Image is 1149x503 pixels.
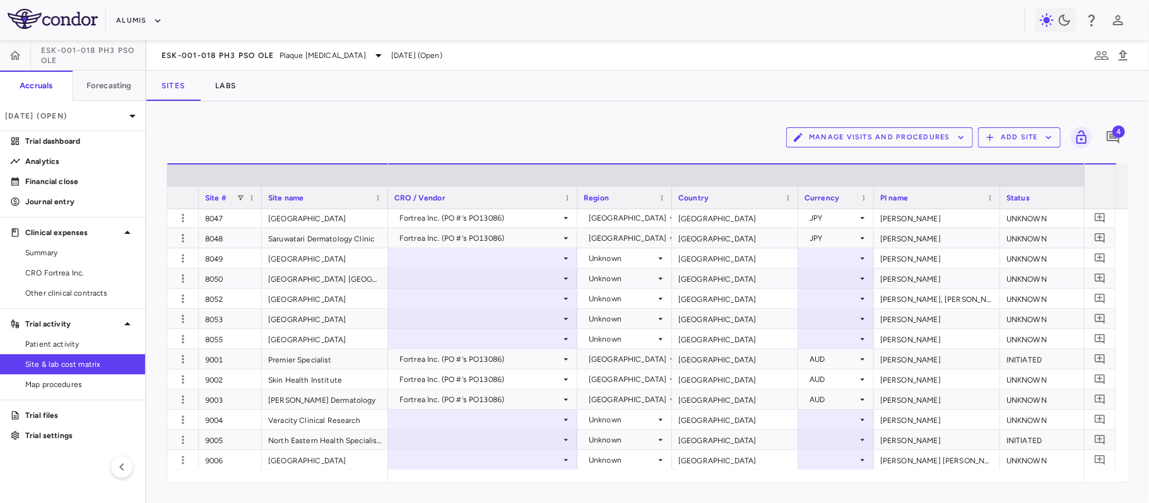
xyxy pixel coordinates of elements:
div: 8053 [199,309,262,328]
button: Sites [146,71,200,101]
h6: Forecasting [86,80,132,91]
div: [PERSON_NAME] [874,369,1000,389]
button: Add comment [1092,250,1109,267]
div: [GEOGRAPHIC_DATA] [589,390,667,410]
div: Saruwatari Dermatology Clinic [262,228,388,248]
div: 9005 [199,430,262,449]
span: Map procedures [25,379,135,390]
span: CRO / Vendor [394,194,445,202]
div: [GEOGRAPHIC_DATA] [672,289,798,308]
span: Summary [25,247,135,258]
div: [GEOGRAPHIC_DATA] [589,208,667,228]
span: Patient activity [25,338,135,350]
span: Country [678,194,709,202]
div: [GEOGRAPHIC_DATA] [672,369,798,389]
svg: Add comment [1105,130,1121,145]
div: 8048 [199,228,262,248]
div: [GEOGRAPHIC_DATA] [672,349,798,369]
span: ESK-001-018 Ph3 PsO OLE [41,45,145,66]
div: [GEOGRAPHIC_DATA] [262,450,388,470]
span: Site # [205,194,227,202]
button: Labs [200,71,251,101]
svg: Add comment [1094,393,1106,405]
div: [PERSON_NAME] [PERSON_NAME] [874,450,1000,470]
div: [GEOGRAPHIC_DATA] [262,309,388,328]
svg: Add comment [1094,292,1106,304]
div: INITIATED [1000,430,1095,449]
p: Trial files [25,410,135,421]
div: [GEOGRAPHIC_DATA] [GEOGRAPHIC_DATA] [262,269,388,288]
div: [GEOGRAPHIC_DATA] [262,289,388,308]
div: UNKNOWN [1000,309,1095,328]
div: UNKNOWN [1000,410,1095,429]
svg: Add comment [1094,212,1106,224]
p: Clinical expenses [25,227,120,238]
div: UNKNOWN [1000,228,1095,248]
div: [GEOGRAPHIC_DATA] [589,369,667,390]
button: Add comment [1092,330,1109,347]
svg: Add comment [1094,232,1106,244]
button: Manage Visits and Procedures [786,127,973,147]
div: Fortrea Inc. (PO #'s PO13086) [399,208,561,228]
button: Add comment [1092,310,1109,327]
div: 9003 [199,390,262,409]
div: [PERSON_NAME] [874,248,1000,268]
span: Site & lab cost matrix [25,359,135,370]
svg: Add comment [1094,454,1106,466]
div: Unknown [589,309,656,329]
span: Plaque [MEDICAL_DATA] [280,50,366,61]
div: [PERSON_NAME] [874,329,1000,349]
svg: Add comment [1094,333,1106,345]
div: [GEOGRAPHIC_DATA] [672,390,798,409]
button: Add Site [978,127,1061,147]
svg: Add comment [1094,272,1106,284]
div: UNKNOWN [1000,450,1095,470]
div: 9004 [199,410,262,429]
p: Trial dashboard [25,136,135,147]
div: 9002 [199,369,262,389]
div: 8050 [199,269,262,288]
div: INITIATED [1000,349,1095,369]
div: [GEOGRAPHIC_DATA] [262,208,388,228]
div: Veracity Clinical Research [262,410,388,429]
div: 8052 [199,289,262,308]
h6: Accruals [20,80,52,91]
div: Fortrea Inc. (PO #'s PO13086) [399,349,561,369]
div: [PERSON_NAME] [874,349,1000,369]
div: [PERSON_NAME] [874,410,1000,429]
div: [GEOGRAPHIC_DATA] [589,228,667,248]
div: Unknown [589,430,656,450]
div: UNKNOWN [1000,390,1095,409]
button: Add comment [1102,127,1124,148]
p: Trial settings [25,430,135,441]
div: JPY [810,228,857,248]
div: [GEOGRAPHIC_DATA] [589,349,667,369]
span: Site name [268,194,303,202]
div: [GEOGRAPHIC_DATA] [672,309,798,328]
div: [PERSON_NAME] [874,228,1000,248]
span: Region [584,194,609,202]
span: CRO Fortrea Inc. [25,267,135,279]
div: [GEOGRAPHIC_DATA] [672,269,798,288]
div: [GEOGRAPHIC_DATA] [672,430,798,449]
div: UNKNOWN [1000,269,1095,288]
div: Unknown [589,450,656,470]
div: [GEOGRAPHIC_DATA] [672,450,798,470]
div: AUD [810,349,857,369]
div: [GEOGRAPHIC_DATA] [672,248,798,268]
div: [GEOGRAPHIC_DATA] [672,410,798,429]
div: Unknown [589,410,656,430]
div: [PERSON_NAME] Dermatology [262,390,388,409]
div: [PERSON_NAME] [874,390,1000,409]
div: Fortrea Inc. (PO #'s PO13086) [399,228,561,248]
svg: Add comment [1094,353,1106,365]
div: UNKNOWN [1000,248,1095,268]
div: Unknown [589,289,656,309]
div: [GEOGRAPHIC_DATA] [262,329,388,349]
button: Alumis [116,11,162,31]
div: [PERSON_NAME] [874,430,1000,449]
div: 9001 [199,349,262,369]
div: 8049 [199,248,262,268]
button: Add comment [1092,290,1109,307]
button: Add comment [1092,431,1109,448]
